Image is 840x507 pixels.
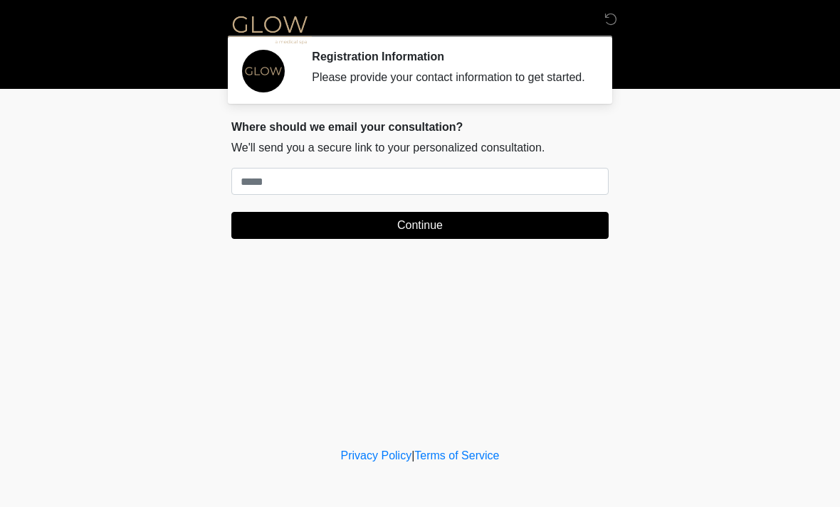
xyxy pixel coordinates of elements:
[411,449,414,461] a: |
[231,139,609,156] p: We'll send you a secure link to your personalized consultation.
[231,120,609,134] h2: Where should we email your consultation?
[312,69,587,86] div: Please provide your contact information to get started.
[217,11,322,47] img: Glow Medical Spa Logo
[242,50,285,92] img: Agent Avatar
[231,212,609,239] button: Continue
[341,449,412,461] a: Privacy Policy
[414,449,499,461] a: Terms of Service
